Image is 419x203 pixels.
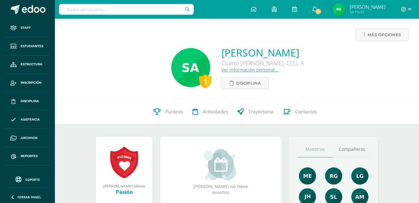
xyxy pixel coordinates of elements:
a: Archivos [5,129,50,147]
span: Estructura [21,62,42,67]
span: Actividades [203,108,228,115]
span: Estudiantes [21,44,43,49]
a: Asistencia [5,111,50,129]
a: Compañeros [334,141,370,157]
a: Staff [5,19,50,37]
span: Reportes [21,154,38,159]
a: Actividades [188,99,233,124]
a: Disciplina [222,77,269,89]
img: 6f29d68f3332a1bbde006def93603702.png [333,3,345,16]
a: [PERSON_NAME] [222,46,304,59]
span: Contactos [295,108,317,115]
input: Busca un usuario... [59,4,194,15]
a: Punteos [149,99,188,124]
a: Maestros [297,141,334,157]
a: Inscripción [5,74,50,92]
a: Trayectoria [233,99,278,124]
div: Cuarto [PERSON_NAME]. CCLL A [222,59,304,67]
img: event_small.png [204,149,238,180]
a: Más opciones [356,29,409,41]
span: Punteos [165,108,183,115]
span: Mi Perfil [350,9,386,15]
span: Disciplina [236,77,261,89]
span: Disciplina [21,99,39,104]
span: Más opciones [368,29,401,41]
a: Contactos [278,99,322,124]
span: Cerrar panel [17,195,41,199]
span: Soporte [25,177,40,182]
span: Inscripción [21,80,41,85]
div: Pasión [102,188,146,196]
span: 1 [315,8,322,15]
a: Estudiantes [5,37,50,56]
span: Archivos [21,136,37,141]
img: cd05dac24716e1ad0a13f18e66b2a6d1.png [351,167,368,185]
a: Soporte [7,175,47,183]
span: Trayectoria [248,108,273,115]
img: c8ce501b50aba4663d5e9c1ec6345694.png [325,167,342,185]
a: Disciplina [5,92,50,111]
div: [PERSON_NAME] obtuvo [102,183,146,188]
span: Asistencia [21,117,40,122]
img: 60b81b88b940a2da9a0fc42d19b9edaa.png [171,48,210,87]
a: Estructura [5,56,50,74]
a: Ver información personal... [222,67,278,73]
a: Reportes [5,147,50,166]
div: [PERSON_NAME] no tiene eventos [190,149,252,195]
div: 1 [199,74,212,88]
span: [PERSON_NAME] [350,4,386,10]
span: Staff [21,25,31,30]
img: 65453557fab290cae8854fbf14c7a1d7.png [299,167,316,185]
